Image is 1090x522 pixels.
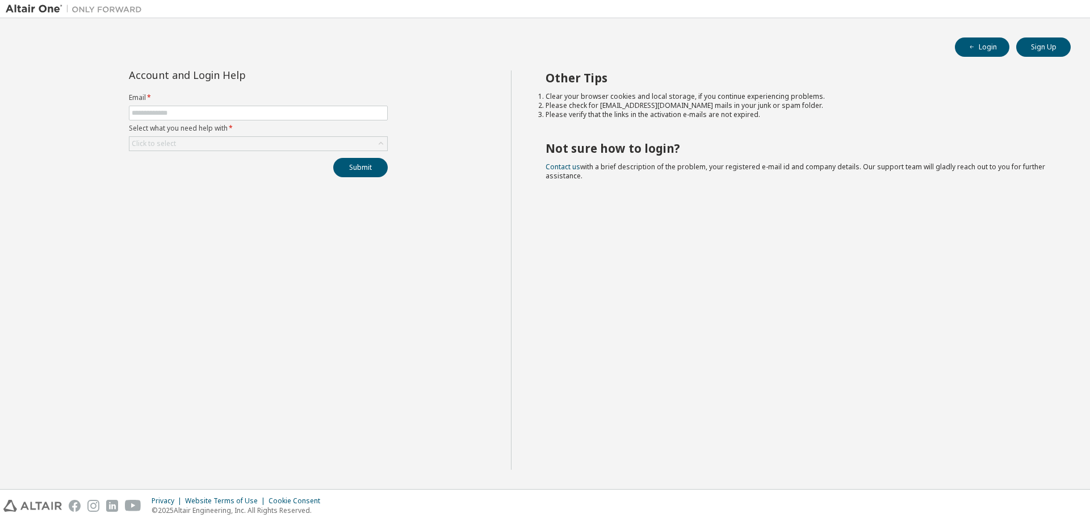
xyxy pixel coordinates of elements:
p: © 2025 Altair Engineering, Inc. All Rights Reserved. [152,506,327,515]
div: Cookie Consent [269,496,327,506]
li: Clear your browser cookies and local storage, if you continue experiencing problems. [546,92,1051,101]
div: Click to select [129,137,387,151]
h2: Other Tips [546,70,1051,85]
li: Please check for [EMAIL_ADDRESS][DOMAIN_NAME] mails in your junk or spam folder. [546,101,1051,110]
button: Submit [333,158,388,177]
img: youtube.svg [125,500,141,512]
button: Login [955,37,1009,57]
img: facebook.svg [69,500,81,512]
h2: Not sure how to login? [546,141,1051,156]
div: Privacy [152,496,185,506]
span: with a brief description of the problem, your registered e-mail id and company details. Our suppo... [546,162,1045,181]
a: Contact us [546,162,580,172]
label: Select what you need help with [129,124,388,133]
div: Website Terms of Use [185,496,269,506]
div: Account and Login Help [129,70,336,80]
li: Please verify that the links in the activation e-mails are not expired. [546,110,1051,119]
img: Altair One [6,3,148,15]
button: Sign Up [1016,37,1071,57]
div: Click to select [132,139,176,148]
img: altair_logo.svg [3,500,62,512]
img: linkedin.svg [106,500,118,512]
img: instagram.svg [87,500,99,512]
label: Email [129,93,388,102]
